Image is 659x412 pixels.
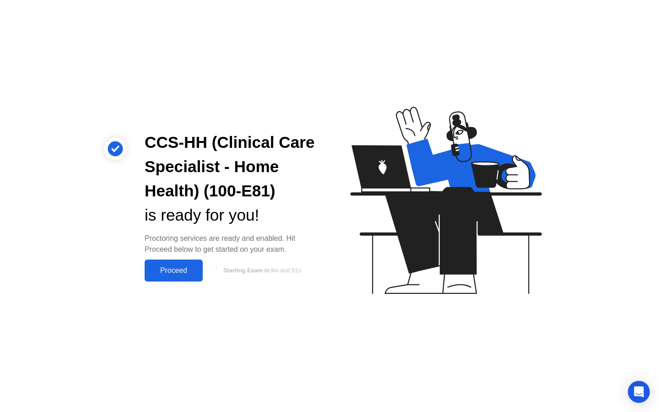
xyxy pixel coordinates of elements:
[207,262,315,279] button: Starting Exam in9m and 51s
[147,266,200,275] div: Proceed
[145,203,315,228] div: is ready for you!
[270,267,301,274] span: 9m and 51s
[145,260,203,282] button: Proceed
[145,130,315,203] div: CCS-HH (Clinical Care Specialist - Home Health) (100-E81)
[628,381,650,403] div: Open Intercom Messenger
[145,233,315,255] div: Proctoring services are ready and enabled. Hit Proceed below to get started on your exam.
